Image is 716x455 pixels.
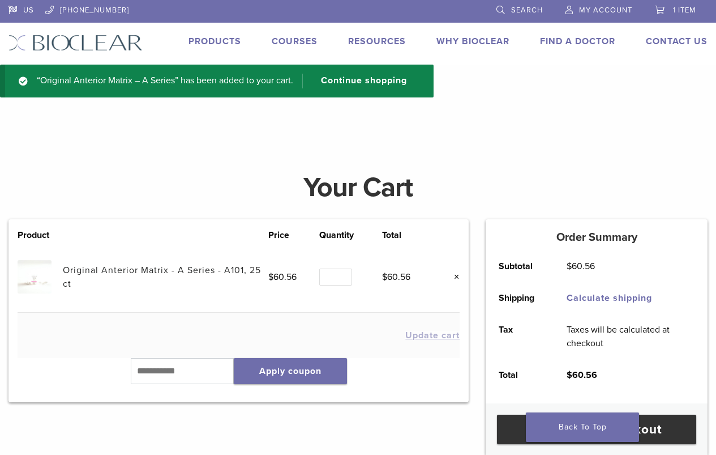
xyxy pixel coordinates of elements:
[319,228,382,242] th: Quantity
[382,228,434,242] th: Total
[526,413,639,442] a: Back To Top
[567,261,595,272] bdi: 60.56
[348,36,406,47] a: Resources
[18,260,51,294] img: Original Anterior Matrix - A Series - A101, 25 ct
[18,228,63,242] th: Product
[63,265,261,290] a: Original Anterior Matrix - A Series - A101, 25 ct
[272,36,318,47] a: Courses
[567,261,572,272] span: $
[302,74,415,88] a: Continue shopping
[673,6,696,15] span: 1 item
[188,36,241,47] a: Products
[436,36,509,47] a: Why Bioclear
[445,270,460,284] a: Remove this item
[405,331,460,340] button: Update cart
[540,36,615,47] a: Find A Doctor
[268,271,297,283] bdi: 60.56
[8,35,143,51] img: Bioclear
[486,314,554,359] th: Tax
[567,369,572,381] span: $
[486,250,554,282] th: Subtotal
[567,369,597,381] bdi: 60.56
[382,271,410,283] bdi: 60.56
[554,314,708,359] td: Taxes will be calculated at checkout
[511,6,543,15] span: Search
[234,358,347,384] button: Apply coupon
[497,415,696,444] a: Proceed to checkout
[486,282,554,314] th: Shipping
[268,271,273,283] span: $
[268,228,320,242] th: Price
[486,231,708,244] h5: Order Summary
[567,292,652,304] a: Calculate shipping
[486,359,554,391] th: Total
[579,6,632,15] span: My Account
[646,36,708,47] a: Contact Us
[382,271,387,283] span: $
